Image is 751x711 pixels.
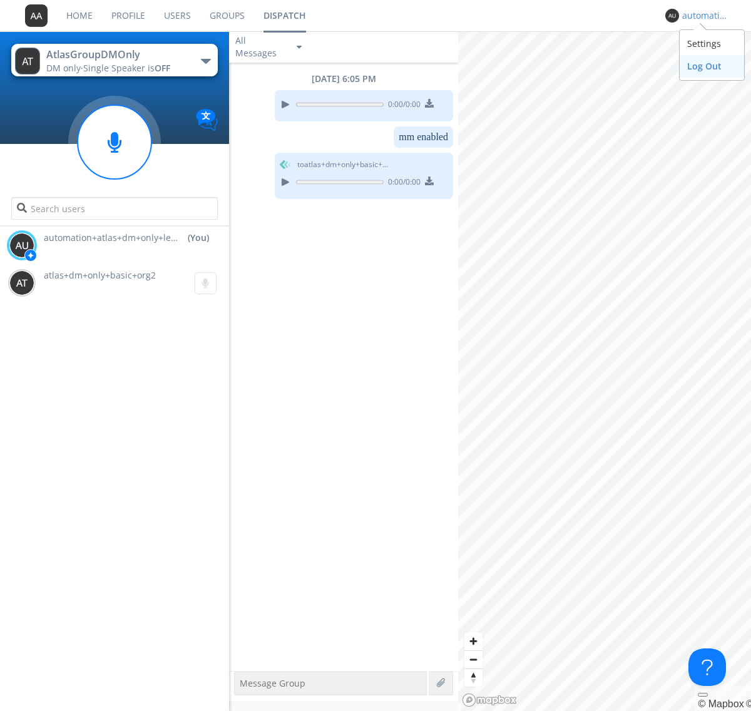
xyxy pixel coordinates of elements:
[11,44,217,76] button: AtlasGroupDMOnlyDM only·Single Speaker isOFF
[680,55,744,78] div: Log Out
[46,48,187,62] div: AtlasGroupDMOnly
[229,73,458,85] div: [DATE] 6:05 PM
[464,668,483,687] button: Reset bearing to north
[44,232,181,244] span: automation+atlas+dm+only+lead+org2
[464,632,483,650] button: Zoom in
[46,62,187,74] div: DM only ·
[680,33,744,55] div: Settings
[698,693,708,697] button: Toggle attribution
[665,9,679,23] img: 373638.png
[462,693,517,707] a: Mapbox logo
[297,46,302,49] img: caret-down-sm.svg
[188,232,209,244] div: (You)
[384,176,421,190] span: 0:00 / 0:00
[399,131,448,143] dc-p: mm enabled
[155,62,170,74] span: OFF
[196,109,218,131] img: Translation enabled
[688,648,726,686] iframe: Toggle Customer Support
[9,233,34,258] img: 373638.png
[682,9,729,22] div: automation+atlas+dm+only+lead+org2
[11,197,217,220] input: Search users
[15,48,40,74] img: 373638.png
[425,176,434,185] img: download media button
[464,669,483,687] span: Reset bearing to north
[384,99,421,113] span: 0:00 / 0:00
[464,650,483,668] button: Zoom out
[44,269,156,281] span: atlas+dm+only+basic+org2
[297,159,391,170] span: to atlas+dm+only+basic+org2
[698,698,743,709] a: Mapbox
[25,4,48,27] img: 373638.png
[9,270,34,295] img: 373638.png
[83,62,170,74] span: Single Speaker is
[235,34,285,59] div: All Messages
[425,99,434,108] img: download media button
[464,651,483,668] span: Zoom out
